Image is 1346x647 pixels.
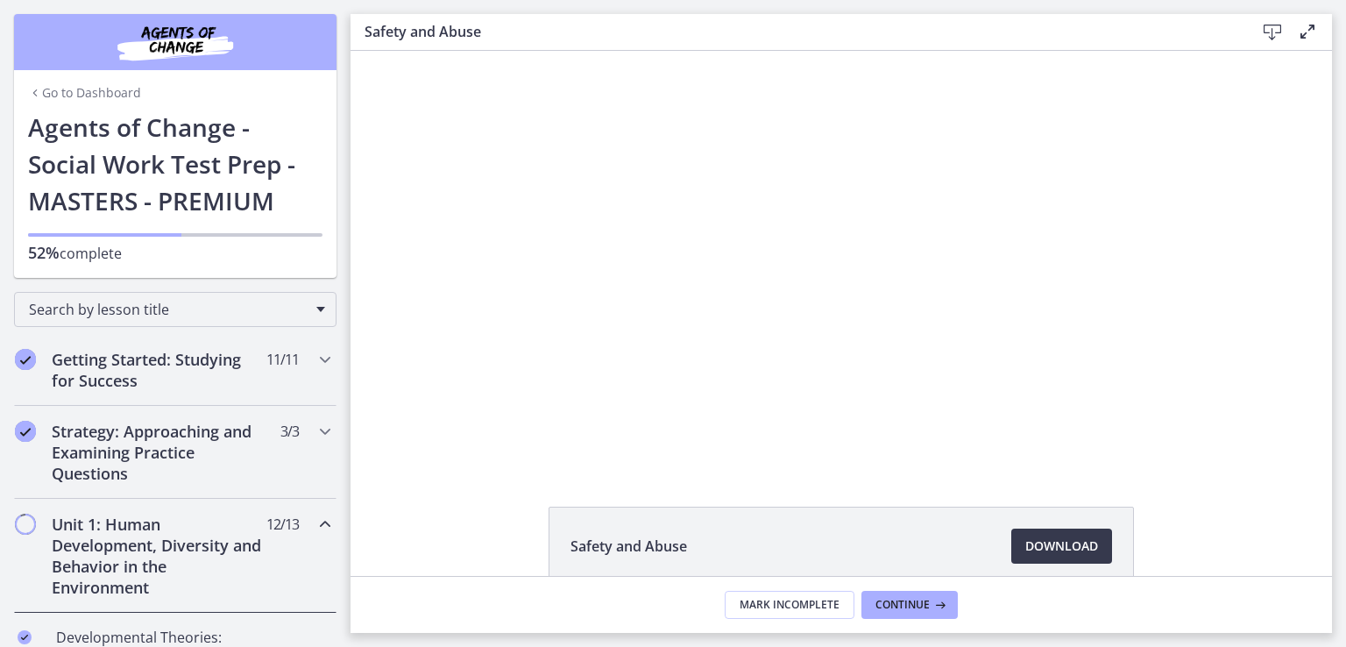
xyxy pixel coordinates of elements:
[1025,536,1098,557] span: Download
[28,242,60,263] span: 52%
[28,242,322,264] p: complete
[365,21,1227,42] h3: Safety and Abuse
[29,300,308,319] span: Search by lesson title
[52,421,266,484] h2: Strategy: Approaching and Examining Practice Questions
[18,630,32,644] i: Completed
[1011,529,1112,564] a: Download
[861,591,958,619] button: Continue
[725,591,854,619] button: Mark Incomplete
[15,349,36,370] i: Completed
[14,292,336,327] div: Search by lesson title
[266,514,299,535] span: 12 / 13
[52,514,266,598] h2: Unit 1: Human Development, Diversity and Behavior in the Environment
[28,84,141,102] a: Go to Dashboard
[351,51,1332,466] iframe: Video Lesson
[28,109,322,219] h1: Agents of Change - Social Work Test Prep - MASTERS - PREMIUM
[52,349,266,391] h2: Getting Started: Studying for Success
[570,536,687,557] span: Safety and Abuse
[875,598,930,612] span: Continue
[266,349,299,370] span: 11 / 11
[740,598,839,612] span: Mark Incomplete
[70,21,280,63] img: Agents of Change
[15,421,36,442] i: Completed
[280,421,299,442] span: 3 / 3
